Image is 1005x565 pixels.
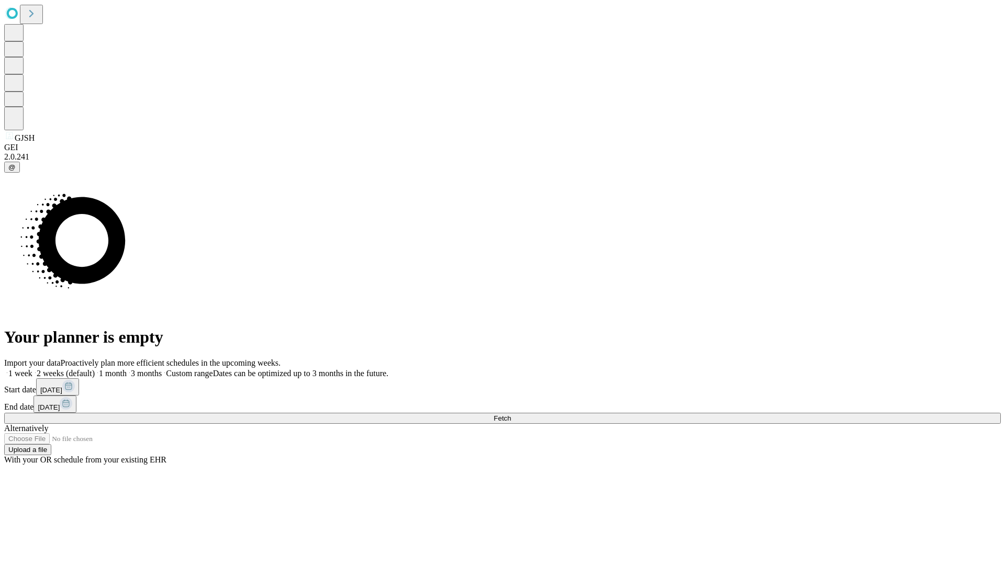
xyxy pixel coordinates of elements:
span: Alternatively [4,424,48,433]
span: @ [8,163,16,171]
button: @ [4,162,20,173]
button: [DATE] [33,395,76,413]
span: Fetch [494,414,511,422]
span: [DATE] [38,403,60,411]
h1: Your planner is empty [4,327,1001,347]
span: Custom range [166,369,213,378]
div: End date [4,395,1001,413]
span: [DATE] [40,386,62,394]
button: [DATE] [36,378,79,395]
span: 1 month [99,369,127,378]
span: Proactively plan more efficient schedules in the upcoming weeks. [61,358,281,367]
button: Upload a file [4,444,51,455]
button: Fetch [4,413,1001,424]
div: Start date [4,378,1001,395]
span: 3 months [131,369,162,378]
div: 2.0.241 [4,152,1001,162]
span: Dates can be optimized up to 3 months in the future. [213,369,388,378]
span: GJSH [15,133,35,142]
span: 2 weeks (default) [37,369,95,378]
div: GEI [4,143,1001,152]
span: With your OR schedule from your existing EHR [4,455,166,464]
span: 1 week [8,369,32,378]
span: Import your data [4,358,61,367]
